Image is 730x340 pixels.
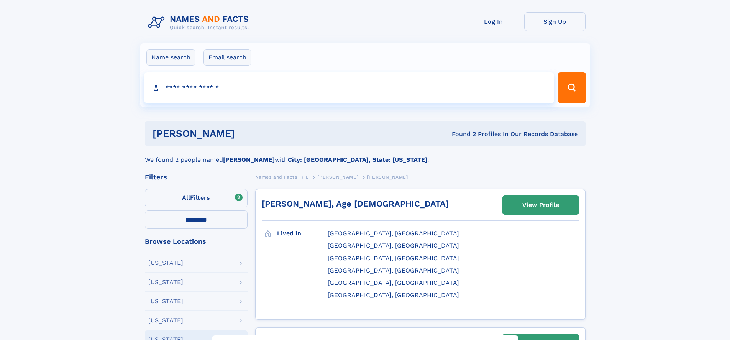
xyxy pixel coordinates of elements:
a: View Profile [503,196,579,214]
span: [GEOGRAPHIC_DATA], [GEOGRAPHIC_DATA] [328,291,459,299]
span: [GEOGRAPHIC_DATA], [GEOGRAPHIC_DATA] [328,279,459,286]
a: Log In [463,12,524,31]
div: [US_STATE] [148,298,183,304]
h1: [PERSON_NAME] [153,129,343,138]
div: View Profile [522,196,559,214]
div: [US_STATE] [148,279,183,285]
div: [US_STATE] [148,317,183,324]
input: search input [144,72,554,103]
div: Found 2 Profiles In Our Records Database [343,130,578,138]
a: Sign Up [524,12,586,31]
a: [PERSON_NAME], Age [DEMOGRAPHIC_DATA] [262,199,449,209]
span: L [306,174,309,180]
span: [PERSON_NAME] [367,174,408,180]
span: [GEOGRAPHIC_DATA], [GEOGRAPHIC_DATA] [328,230,459,237]
b: City: [GEOGRAPHIC_DATA], State: [US_STATE] [288,156,427,163]
div: [US_STATE] [148,260,183,266]
span: [PERSON_NAME] [317,174,358,180]
span: [GEOGRAPHIC_DATA], [GEOGRAPHIC_DATA] [328,255,459,262]
button: Search Button [558,72,586,103]
h3: Lived in [277,227,328,240]
img: Logo Names and Facts [145,12,255,33]
div: Filters [145,174,248,181]
a: L [306,172,309,182]
label: Name search [146,49,195,66]
div: Browse Locations [145,238,248,245]
b: [PERSON_NAME] [223,156,275,163]
span: All [182,194,190,201]
div: We found 2 people named with . [145,146,586,164]
a: [PERSON_NAME] [317,172,358,182]
label: Email search [203,49,251,66]
a: Names and Facts [255,172,297,182]
span: [GEOGRAPHIC_DATA], [GEOGRAPHIC_DATA] [328,242,459,249]
label: Filters [145,189,248,207]
span: [GEOGRAPHIC_DATA], [GEOGRAPHIC_DATA] [328,267,459,274]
